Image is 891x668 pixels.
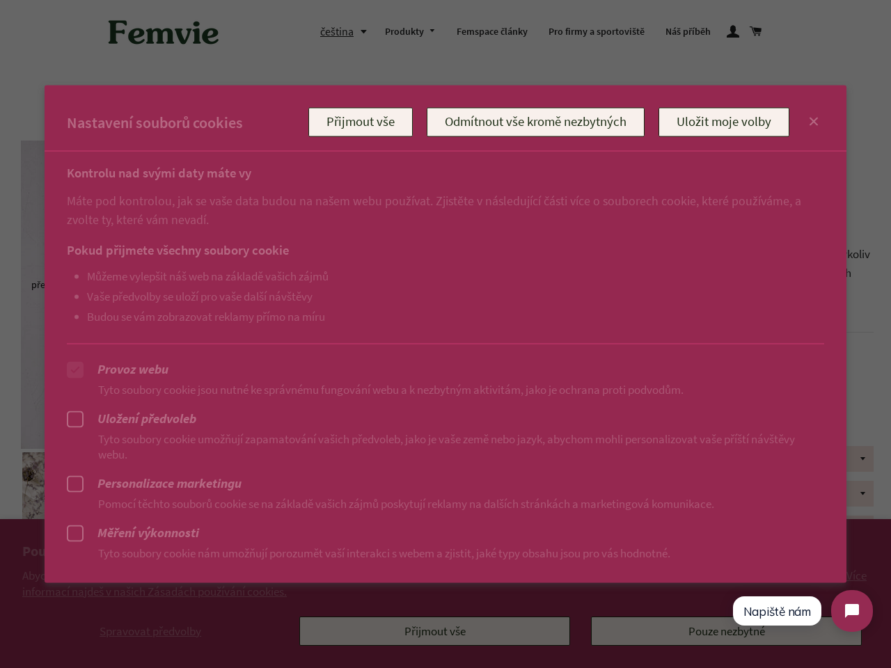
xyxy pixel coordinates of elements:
[67,381,824,397] p: Tyto soubory cookie jsou nutné ke správnému fungování webu a k nezbytným aktivitám, jako je ochra...
[67,191,824,229] p: Máte pod kontrolou, jak se vaše data budou na našem webu používat. Zjistěte v následující části v...
[308,108,413,137] button: Přijmout vše
[427,108,645,137] button: Odmítnout vše kromě nezbytných
[805,113,822,130] button: Close dialog
[87,309,796,323] li: Budou se vám zobrazovat reklamy přímo na míru
[67,361,824,378] label: Provoz webu
[67,495,824,511] p: Pomocí těchto souborů cookie se na základě vašich zájmů poskytují reklamy na dalších stránkách a ...
[67,411,824,427] label: Uložení předvoleb
[67,243,796,258] h3: Pokud přijmete všechny soubory cookie
[67,431,824,461] p: Tyto soubory cookie umožňují zapamatování vašich předvoleb, jako je vaše země nebo jazyk, abychom...
[659,108,789,137] button: Uložit moje volby
[87,289,796,303] li: Vaše předvolby se uloží pro vaše další návštěvy
[67,545,824,560] p: Tyto soubory cookie nám umožňují porozumět vaší interakci s webem a zjistit, jaké typy obsahu jso...
[67,113,308,132] h2: Nastavení souborů cookies
[67,475,824,492] label: Personalizace marketingu
[720,578,885,644] iframe: Tidio Chat
[67,166,824,181] h3: Kontrolu nad svými daty máte vy
[87,269,796,283] li: Můžeme vylepšit náš web na základě vašich zájmů
[67,525,824,541] label: Měření výkonnosti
